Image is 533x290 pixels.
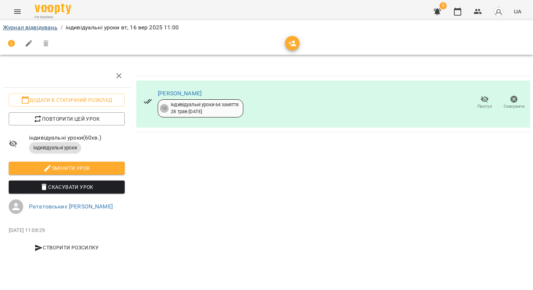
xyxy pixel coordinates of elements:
button: Menu [9,3,26,20]
span: UA [514,8,521,15]
span: For Business [35,15,71,20]
button: Повторити цей урок [9,112,125,125]
div: 16 [160,104,169,113]
span: індивідуальні уроки ( 60 хв. ) [29,133,125,142]
span: 5 [439,2,447,9]
button: Скасувати Урок [9,181,125,194]
span: Скасувати [504,103,525,109]
span: Повторити цей урок [15,115,119,123]
li: / [61,23,63,32]
button: Змінити урок [9,162,125,175]
nav: breadcrumb [3,23,530,32]
a: Журнал відвідувань [3,24,58,31]
div: індивідуальні уроки 64 заняття 28 трав - [DATE] [171,101,239,115]
button: Додати в статичний розклад [9,94,125,107]
button: Скасувати [499,92,529,113]
button: UA [511,5,524,18]
span: Додати в статичний розклад [15,96,119,104]
span: Створити розсилку [12,243,122,252]
img: avatar_s.png [493,7,504,17]
span: Змінити урок [15,164,119,173]
span: індивідуальні уроки [29,145,81,151]
a: [PERSON_NAME] [158,90,202,97]
button: Прогул [470,92,499,113]
span: Скасувати Урок [15,183,119,191]
p: індивідуальні уроки вт, 16 вер 2025 11:00 [66,23,179,32]
a: Рататовських [PERSON_NAME] [29,203,113,210]
img: Voopty Logo [35,4,71,14]
button: Створити розсилку [9,241,125,254]
p: [DATE] 11:08:29 [9,227,125,234]
span: Прогул [478,103,492,109]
